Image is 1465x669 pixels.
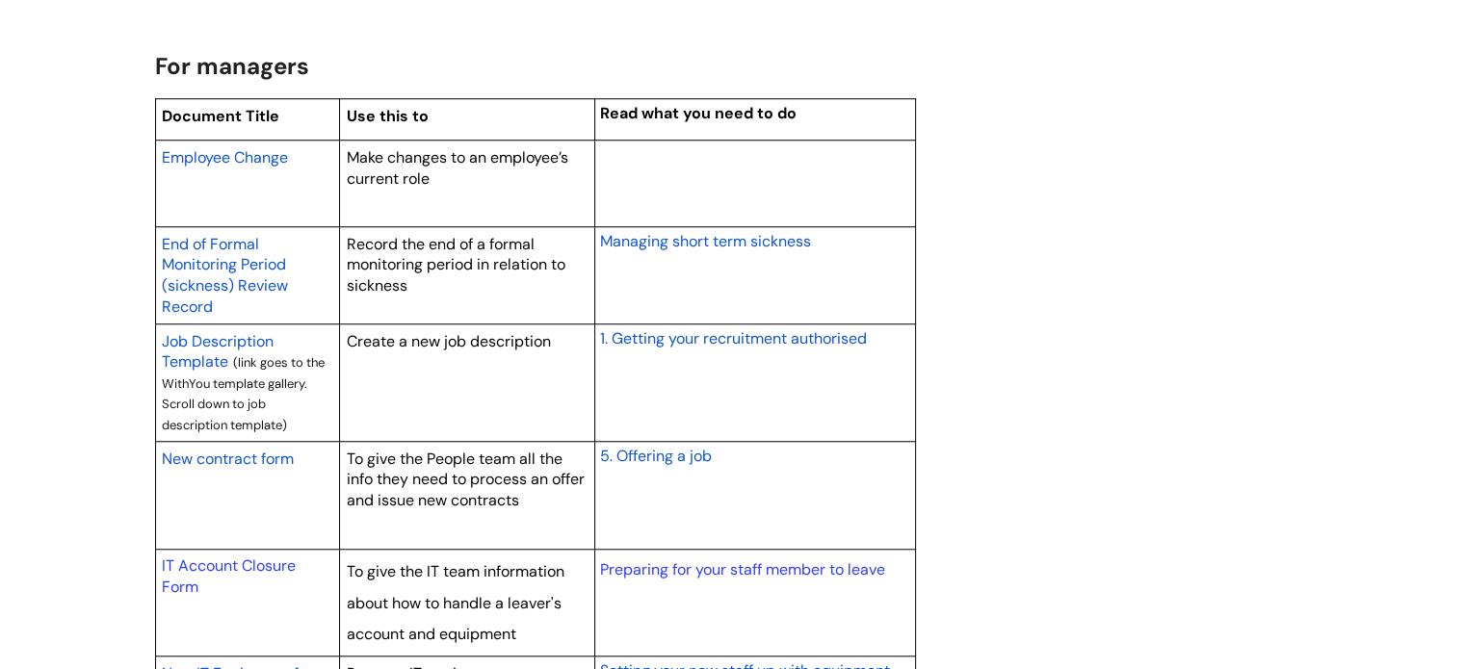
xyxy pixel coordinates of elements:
[155,51,309,81] span: For managers
[599,229,810,252] a: Managing short term sickness
[599,446,711,466] span: 5. Offering a job
[162,331,274,373] span: Job Description Template
[162,234,288,317] span: End of Formal Monitoring Period (sickness) Review Record
[599,444,711,467] a: 5. Offering a job
[599,328,866,348] span: 1. Getting your recruitment authorised
[162,147,288,167] span: Employee Change
[162,329,274,373] a: Job Description Template
[347,106,429,126] span: Use this to
[599,326,866,349] a: 1. Getting your recruitment authorised
[599,103,796,123] span: Read what you need to do
[347,449,585,510] span: To give the People team all the info they need to process an offer and issue new contracts
[347,331,551,351] span: Create a new job description
[599,231,810,251] span: Managing short term sickness
[162,145,288,168] a: Employee Change
[162,354,325,433] span: (link goes to the WithYou template gallery. Scroll down to job description template)
[162,232,288,318] a: End of Formal Monitoring Period (sickness) Review Record
[347,561,564,644] span: To give the IT team information about how to handle a leaver's account and equipment
[347,147,568,189] span: Make changes to an employee’s current role
[162,106,279,126] span: Document Title
[162,449,294,469] span: New contract form
[162,555,296,597] a: IT Account Closure Form
[599,559,884,579] a: Preparing for your staff member to leave
[162,447,294,470] a: New contract form
[347,234,565,296] span: Record the end of a formal monitoring period in relation to sickness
